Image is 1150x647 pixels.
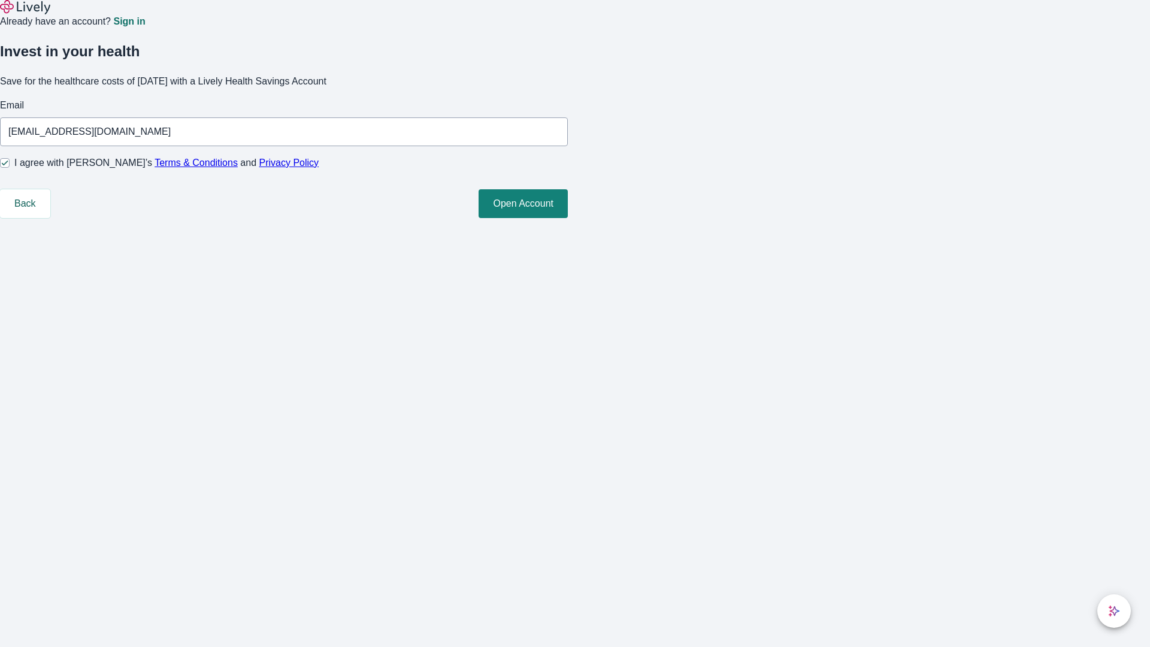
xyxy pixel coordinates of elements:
button: Open Account [479,189,568,218]
span: I agree with [PERSON_NAME]’s and [14,156,319,170]
a: Sign in [113,17,145,26]
svg: Lively AI Assistant [1108,605,1120,617]
a: Privacy Policy [259,158,319,168]
button: chat [1097,594,1131,628]
a: Terms & Conditions [155,158,238,168]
